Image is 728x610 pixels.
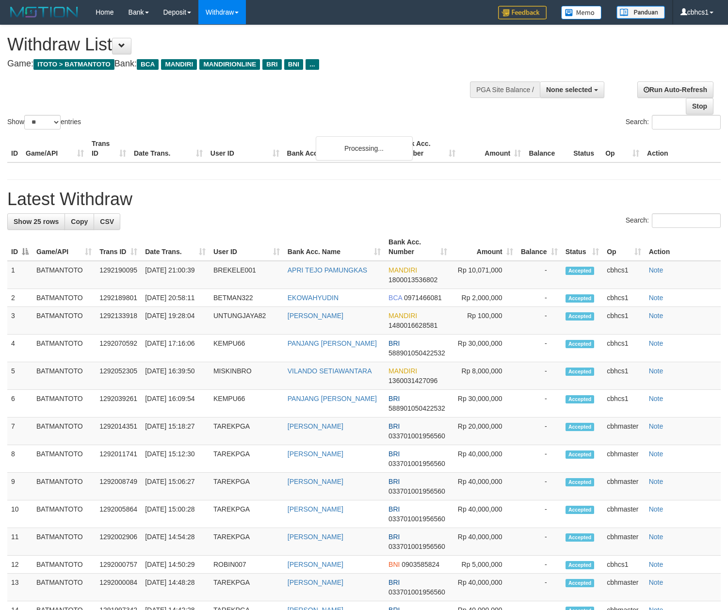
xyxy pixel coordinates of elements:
[649,478,663,485] a: Note
[7,115,81,129] label: Show entries
[388,339,400,347] span: BRI
[649,312,663,320] a: Note
[141,390,210,417] td: [DATE] 16:09:54
[517,233,562,261] th: Balance: activate to sort column ascending
[603,261,645,289] td: cbhcs1
[566,478,595,486] span: Accepted
[603,289,645,307] td: cbhcs1
[385,233,451,261] th: Bank Acc. Number: activate to sort column ascending
[601,135,643,162] th: Op
[388,349,445,357] span: Copy 588901050422532 to clipboard
[288,505,343,513] a: [PERSON_NAME]
[96,362,141,390] td: 1292052305
[388,276,437,284] span: Copy 1800013536802 to clipboard
[649,294,663,302] a: Note
[649,339,663,347] a: Note
[498,6,547,19] img: Feedback.jpg
[141,417,210,445] td: [DATE] 15:18:27
[96,556,141,574] td: 1292000757
[388,312,417,320] span: MANDIRI
[645,233,721,261] th: Action
[96,473,141,500] td: 1292008749
[566,340,595,348] span: Accepted
[626,115,721,129] label: Search:
[404,294,442,302] span: Copy 0971466081 to clipboard
[451,335,517,362] td: Rp 30,000,000
[451,307,517,335] td: Rp 100,000
[22,135,88,162] th: Game/API
[451,500,517,528] td: Rp 40,000,000
[451,233,517,261] th: Amount: activate to sort column ascending
[7,35,476,54] h1: Withdraw List
[7,289,32,307] td: 2
[517,362,562,390] td: -
[7,190,721,209] h1: Latest Withdraw
[141,528,210,556] td: [DATE] 14:54:28
[402,561,439,568] span: Copy 0903585824 to clipboard
[649,505,663,513] a: Note
[7,233,32,261] th: ID: activate to sort column descending
[566,312,595,321] span: Accepted
[686,98,713,114] a: Stop
[141,233,210,261] th: Date Trans.: activate to sort column ascending
[288,478,343,485] a: [PERSON_NAME]
[603,335,645,362] td: cbhcs1
[540,81,604,98] button: None selected
[626,213,721,228] label: Search:
[288,266,367,274] a: APRI TEJO PAMUNGKAS
[388,377,437,385] span: Copy 1360031427096 to clipboard
[210,261,284,289] td: BREKELE001
[517,261,562,289] td: -
[451,445,517,473] td: Rp 40,000,000
[649,367,663,375] a: Note
[283,135,394,162] th: Bank Acc. Name
[566,533,595,542] span: Accepted
[32,417,96,445] td: BATMANTOTO
[210,390,284,417] td: KEMPU66
[96,574,141,601] td: 1292000084
[32,473,96,500] td: BATMANTOTO
[517,335,562,362] td: -
[32,445,96,473] td: BATMANTOTO
[7,417,32,445] td: 7
[96,445,141,473] td: 1292011741
[388,395,400,402] span: BRI
[141,261,210,289] td: [DATE] 21:00:39
[451,574,517,601] td: Rp 40,000,000
[210,417,284,445] td: TAREKPGA
[388,487,445,495] span: Copy 033701001956560 to clipboard
[649,578,663,586] a: Note
[517,445,562,473] td: -
[388,505,400,513] span: BRI
[7,261,32,289] td: 1
[210,307,284,335] td: UNTUNGJAYA82
[288,450,343,458] a: [PERSON_NAME]
[141,500,210,528] td: [DATE] 15:00:28
[566,395,595,403] span: Accepted
[652,213,721,228] input: Search:
[566,423,595,431] span: Accepted
[603,528,645,556] td: cbhmaster
[32,307,96,335] td: BATMANTOTO
[517,390,562,417] td: -
[451,362,517,390] td: Rp 8,000,000
[284,233,385,261] th: Bank Acc. Name: activate to sort column ascending
[7,528,32,556] td: 11
[7,135,22,162] th: ID
[451,556,517,574] td: Rp 5,000,000
[451,528,517,556] td: Rp 40,000,000
[517,528,562,556] td: -
[603,473,645,500] td: cbhmaster
[603,556,645,574] td: cbhcs1
[517,473,562,500] td: -
[65,213,94,230] a: Copy
[88,135,130,162] th: Trans ID
[288,578,343,586] a: [PERSON_NAME]
[210,362,284,390] td: MISKINBRO
[288,561,343,568] a: [PERSON_NAME]
[517,289,562,307] td: -
[94,213,120,230] a: CSV
[32,390,96,417] td: BATMANTOTO
[210,500,284,528] td: TAREKPGA
[566,579,595,587] span: Accepted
